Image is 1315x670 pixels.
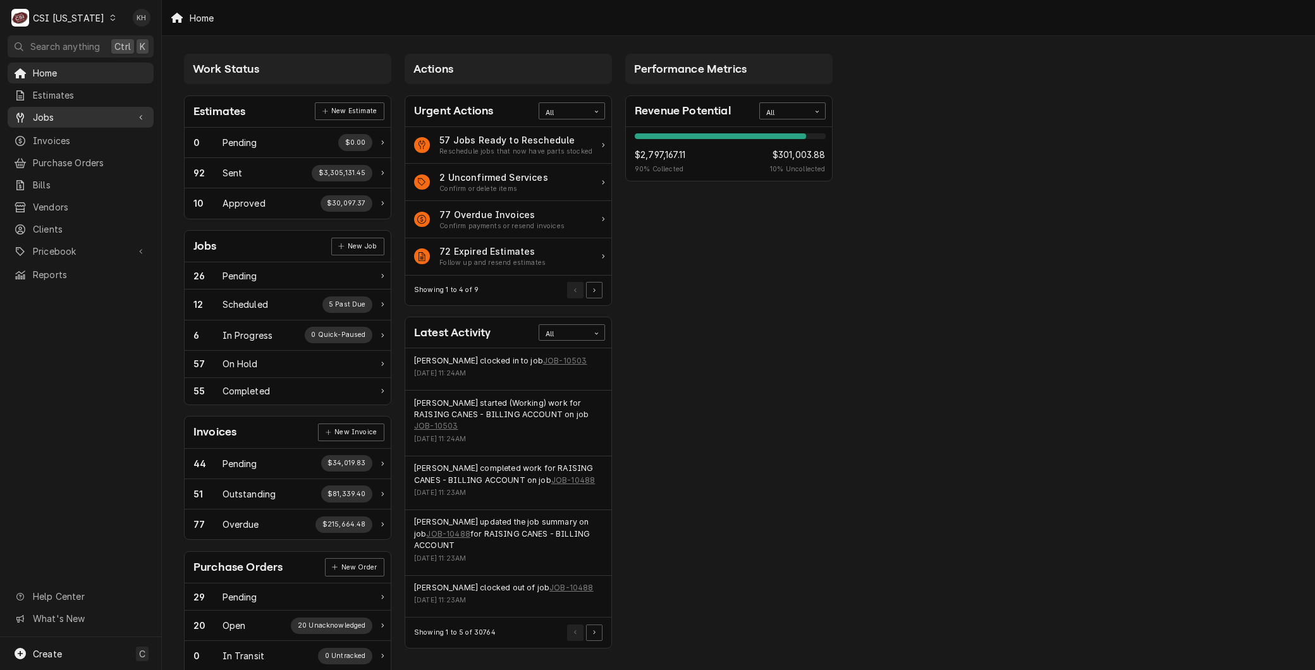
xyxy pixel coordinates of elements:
[185,611,391,641] a: Work Status
[414,398,602,449] div: Event Details
[223,298,268,311] div: Work Status Title
[184,95,391,219] div: Card: Estimates
[33,134,147,147] span: Invoices
[414,368,587,379] div: Event Timestamp
[185,479,391,509] div: Work Status
[405,238,611,276] div: Action Item
[185,158,391,188] div: Work Status
[414,582,594,594] div: Event String
[439,221,565,231] div: Action Item Suggestion
[405,317,611,348] div: Card Header
[193,298,223,311] div: Work Status Count
[8,219,154,240] a: Clients
[405,576,611,618] div: Event
[184,416,391,540] div: Card: Invoices
[223,518,259,531] div: Work Status Title
[315,102,384,120] div: Card Link Button
[223,590,257,604] div: Work Status Title
[405,348,611,391] div: Event
[185,509,391,539] a: Work Status
[185,583,391,611] a: Work Status
[8,35,154,58] button: Search anythingCtrlK
[33,200,147,214] span: Vendors
[8,264,154,285] a: Reports
[185,449,391,479] a: Work Status
[439,147,592,157] div: Action Item Suggestion
[414,516,602,551] div: Event String
[405,201,611,238] a: Action Item
[185,351,391,378] a: Work Status
[426,528,470,540] a: JOB-10488
[193,423,236,441] div: Card Title
[539,102,605,119] div: Card Data Filter Control
[223,619,246,632] div: Work Status Title
[759,102,826,119] div: Card Data Filter Control
[325,558,384,576] div: Card Link Button
[133,9,150,27] div: Kyley Hunnicutt's Avatar
[405,84,612,649] div: Card Column Content
[770,148,825,174] div: Revenue Potential Collected
[223,197,266,210] div: Work Status Title
[405,348,611,618] div: Card Data
[625,54,833,84] div: Card Column Header
[414,355,587,384] div: Event Details
[185,552,391,583] div: Card Header
[405,456,611,510] div: Event
[193,590,223,604] div: Work Status Count
[185,128,391,158] a: Work Status
[185,289,391,320] a: Work Status
[635,148,685,174] div: Revenue Potential Collected
[193,357,223,370] div: Work Status Count
[33,111,128,124] span: Jobs
[405,127,611,164] div: Action Item
[405,510,611,576] div: Event
[770,164,825,174] span: 10 % Uncollected
[414,420,458,432] a: JOB-10503
[635,164,685,174] span: 90 % Collected
[223,649,265,662] div: Work Status Title
[185,262,391,289] div: Work Status
[185,96,391,128] div: Card Header
[551,475,595,486] a: JOB-10488
[8,85,154,106] a: Estimates
[567,624,584,641] button: Go to Previous Page
[33,268,147,281] span: Reports
[405,164,611,201] a: Action Item
[193,136,223,149] div: Work Status Count
[414,398,602,432] div: Event String
[33,88,147,102] span: Estimates
[546,108,582,118] div: All
[414,582,594,611] div: Event Details
[193,457,223,470] div: Work Status Count
[414,595,594,606] div: Event Timestamp
[193,103,245,120] div: Card Title
[223,136,257,149] div: Work Status Title
[185,378,391,405] div: Work Status
[414,102,493,119] div: Card Title
[185,231,391,262] div: Card Header
[8,174,154,195] a: Bills
[439,208,565,221] div: Action Item Title
[33,245,128,258] span: Pricebook
[626,127,832,181] div: Card Data
[193,63,259,75] span: Work Status
[193,487,223,501] div: Work Status Count
[634,63,747,75] span: Performance Metrics
[193,197,223,210] div: Work Status Count
[185,188,391,218] a: Work Status
[626,96,832,127] div: Card Header
[318,648,372,664] div: Work Status Supplemental Data
[33,156,147,169] span: Purchase Orders
[185,449,391,540] div: Card Data
[8,152,154,173] a: Purchase Orders
[139,647,145,661] span: C
[318,423,384,441] div: Card Link Button
[33,612,146,625] span: What's New
[8,608,154,629] a: Go to What's New
[321,485,373,502] div: Work Status Supplemental Data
